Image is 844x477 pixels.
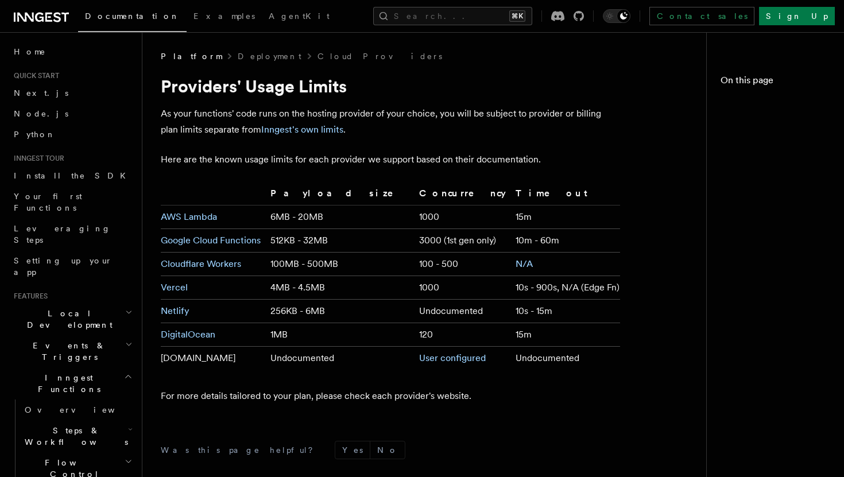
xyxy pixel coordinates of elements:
h4: On this page [721,73,830,92]
td: 100 - 500 [415,253,511,276]
a: AgentKit [262,3,336,31]
span: Next.js [14,88,68,98]
a: Vercel [161,282,188,293]
a: Sign Up [759,7,835,25]
span: Quick start [9,71,59,80]
a: Contact sales [649,7,754,25]
button: Search...⌘K [373,7,532,25]
p: As your functions' code runs on the hosting provider of your choice, you will be subject to provi... [161,106,620,138]
th: Concurrency [415,186,511,205]
button: Steps & Workflows [20,420,135,452]
span: Local Development [9,308,125,331]
td: Undocumented [266,347,415,370]
h1: Providers' Usage Limits [161,76,620,96]
a: Documentation [78,3,187,32]
span: Install the SDK [14,171,133,180]
span: Features [9,292,48,301]
a: Leveraging Steps [9,218,135,250]
kbd: ⌘K [509,10,525,22]
a: Netlify [161,305,189,316]
button: Inngest Functions [9,367,135,400]
a: AWS Lambda [161,211,217,222]
span: AgentKit [269,11,330,21]
td: 1000 [415,205,511,229]
td: 1000 [415,276,511,300]
button: Events & Triggers [9,335,135,367]
td: 3000 (1st gen only) [415,229,511,253]
td: 512KB - 32MB [266,229,415,253]
span: Setting up your app [14,256,113,277]
p: Was this page helpful? [161,444,321,456]
button: No [370,441,405,459]
td: 4MB - 4.5MB [266,276,415,300]
span: Events & Triggers [9,340,125,363]
a: Cloud Providers [318,51,442,62]
span: Your first Functions [14,192,82,212]
span: Python [14,130,56,139]
a: Examples [187,3,262,31]
td: 15m [511,323,620,347]
a: Home [9,41,135,62]
span: Examples [193,11,255,21]
a: Overview [20,400,135,420]
a: Python [9,124,135,145]
span: Platform [161,51,222,62]
td: 1MB [266,323,415,347]
td: 10s - 15m [511,300,620,323]
td: 15m [511,205,620,229]
td: [DOMAIN_NAME] [161,347,266,370]
p: For more details tailored to your plan, please check each provider's website. [161,388,620,404]
td: 10m - 60m [511,229,620,253]
th: Payload size [266,186,415,205]
td: Undocumented [415,300,511,323]
a: Setting up your app [9,250,135,282]
a: Install the SDK [9,165,135,186]
td: 120 [415,323,511,347]
a: Cloudflare Workers [161,258,241,269]
a: Node.js [9,103,135,124]
span: Inngest tour [9,154,64,163]
span: Inngest Functions [9,372,124,395]
a: N/A [516,258,533,269]
td: 6MB - 20MB [266,205,415,229]
a: Next.js [9,83,135,103]
button: Local Development [9,303,135,335]
a: Deployment [238,51,301,62]
span: Leveraging Steps [14,224,111,245]
th: Timeout [511,186,620,205]
td: 10s - 900s, N/A (Edge Fn) [511,276,620,300]
span: Node.js [14,109,68,118]
span: Home [14,46,46,57]
td: 256KB - 6MB [266,300,415,323]
button: Toggle dark mode [603,9,630,23]
a: DigitalOcean [161,329,215,340]
button: Yes [335,441,370,459]
td: 100MB - 500MB [266,253,415,276]
a: Inngest's own limits [261,124,343,135]
p: Here are the known usage limits for each provider we support based on their documentation. [161,152,620,168]
span: Steps & Workflows [20,425,128,448]
a: Google Cloud Functions [161,235,261,246]
td: Undocumented [511,347,620,370]
span: Overview [25,405,143,414]
span: Documentation [85,11,180,21]
a: Your first Functions [9,186,135,218]
a: User configured [419,352,486,363]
